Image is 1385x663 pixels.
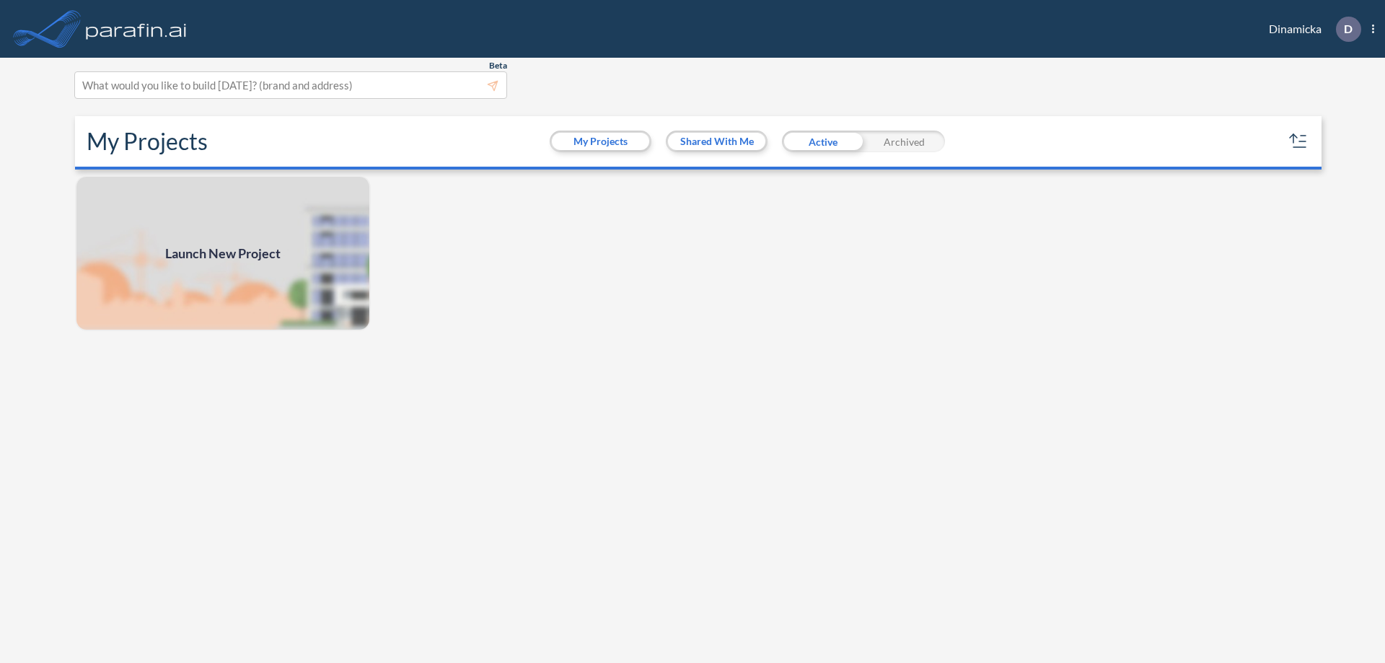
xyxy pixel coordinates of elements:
[1287,130,1310,153] button: sort
[75,175,371,331] a: Launch New Project
[165,244,281,263] span: Launch New Project
[1247,17,1374,42] div: Dinamicka
[87,128,208,155] h2: My Projects
[782,131,863,152] div: Active
[863,131,945,152] div: Archived
[552,133,649,150] button: My Projects
[1344,22,1353,35] p: D
[83,14,190,43] img: logo
[668,133,765,150] button: Shared With Me
[75,175,371,331] img: add
[489,60,507,71] span: Beta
